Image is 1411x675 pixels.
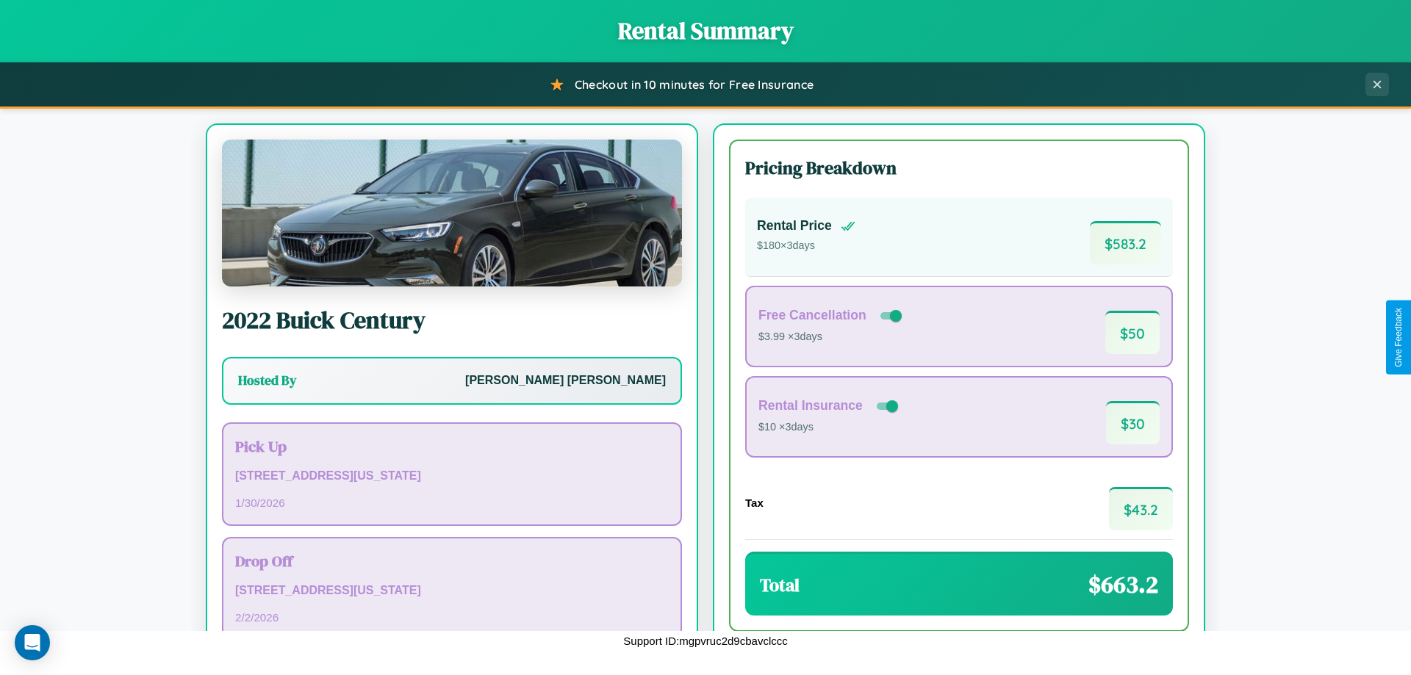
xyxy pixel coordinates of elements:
span: $ 43.2 [1109,487,1173,530]
p: [STREET_ADDRESS][US_STATE] [235,580,669,602]
span: $ 583.2 [1090,221,1161,264]
img: Buick Century [222,140,682,286]
span: $ 50 [1105,311,1160,354]
h4: Free Cancellation [758,308,866,323]
h3: Pricing Breakdown [745,156,1173,180]
p: [PERSON_NAME] [PERSON_NAME] [465,370,666,391]
p: $10 × 3 days [758,418,901,437]
span: $ 663.2 [1088,568,1158,601]
h3: Total [760,573,800,597]
h2: 2022 Buick Century [222,304,682,336]
p: Support ID: mgpvruc2d9cbavclccc [623,631,787,651]
div: Open Intercom Messenger [15,625,50,660]
h4: Rental Insurance [758,398,863,414]
p: [STREET_ADDRESS][US_STATE] [235,466,669,487]
p: $ 180 × 3 days [757,237,855,256]
h4: Rental Price [757,218,832,234]
h3: Hosted By [238,372,296,389]
p: $3.99 × 3 days [758,328,905,347]
p: 2 / 2 / 2026 [235,607,669,627]
h1: Rental Summary [15,15,1396,47]
h4: Tax [745,497,764,509]
span: $ 30 [1106,401,1160,444]
div: Give Feedback [1393,308,1404,367]
p: 1 / 30 / 2026 [235,493,669,513]
span: Checkout in 10 minutes for Free Insurance [575,77,814,92]
h3: Pick Up [235,436,669,457]
h3: Drop Off [235,550,669,571]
